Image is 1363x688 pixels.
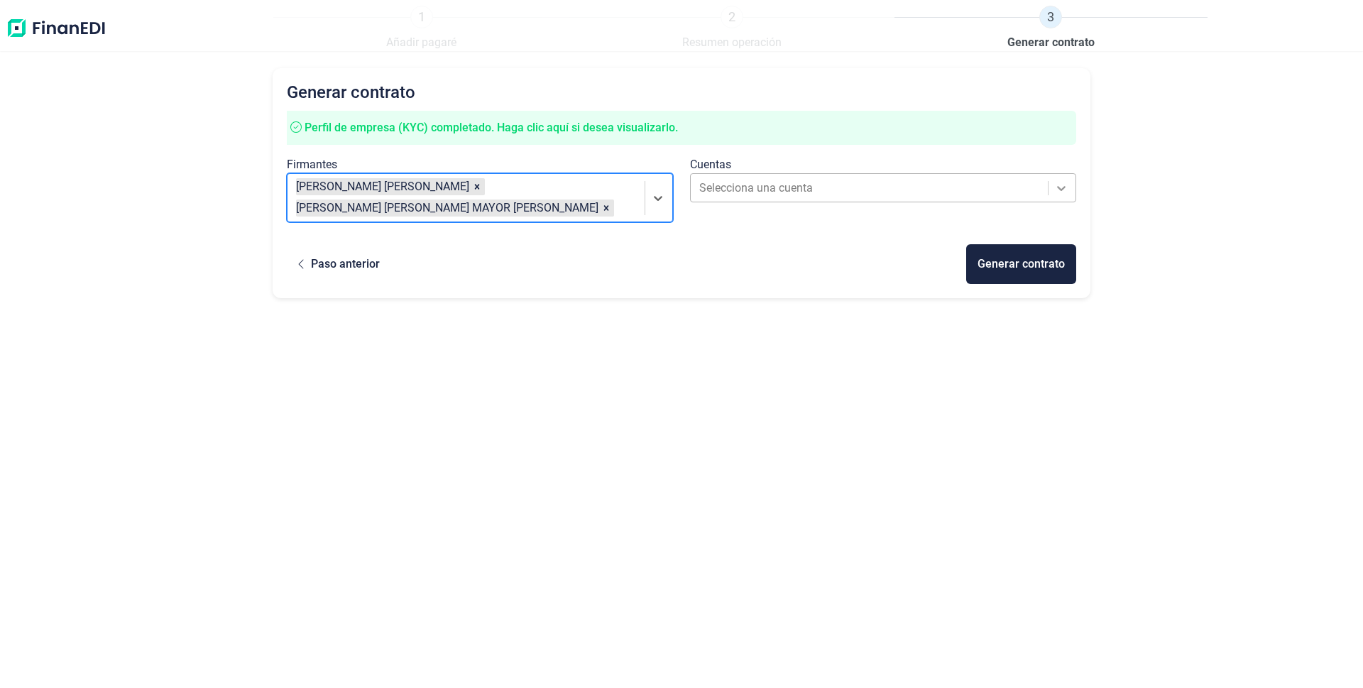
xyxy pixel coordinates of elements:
article: [PERSON_NAME] [PERSON_NAME] MAYOR [PERSON_NAME] [296,200,598,217]
span: Generar contrato [1007,34,1095,51]
div: Cuentas [690,156,1076,173]
h2: Generar contrato [287,82,1076,102]
div: Firmantes [287,156,673,173]
span: 3 [1039,6,1062,28]
div: Remove ALEJANDRO [469,178,485,195]
span: Perfil de empresa (KYC) completado. Haga clic aquí si desea visualizarlo. [305,121,678,134]
img: Logo de aplicación [6,6,106,51]
div: Paso anterior [311,256,380,273]
button: Paso anterior [287,244,391,284]
button: Generar contrato [966,244,1076,284]
div: Remove JOSE MARIA [598,200,614,217]
article: [PERSON_NAME] [PERSON_NAME] [296,178,469,195]
a: 3Generar contrato [1007,6,1095,51]
div: Generar contrato [978,256,1065,273]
